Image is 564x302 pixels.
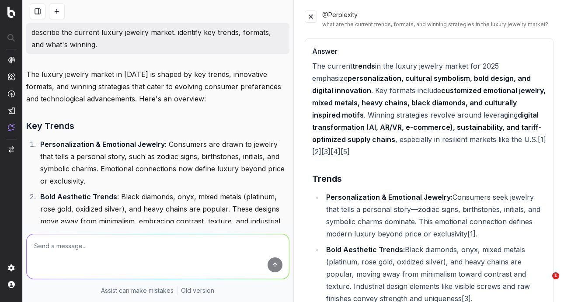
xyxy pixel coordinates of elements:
[312,111,542,144] strong: digital transformation (AI, AR/VR, e-commerce), sustainability, and tariff-optimized supply chains
[38,138,289,187] li: : Consumers are drawn to jewelry that tells a personal story, such as zodiac signs, birthstones, ...
[312,46,547,56] h3: Answer
[7,7,15,18] img: Botify logo
[312,60,547,158] p: The current in the luxury jewelry market for 2025 emphasize . Key formats include . Winning strat...
[26,68,289,105] p: The luxury jewelry market in [DATE] is shaped by key trends, innovative formats, and winning stra...
[8,124,15,131] img: Assist
[326,193,453,201] strong: Personalization & Emotional Jewelry:
[40,192,117,201] strong: Bold Aesthetic Trends
[322,10,554,28] div: @Perplexity
[324,191,547,240] li: Consumers seek jewelry that tells a personal story—zodiac signs, birthstones, initials, and symbo...
[8,281,15,288] img: My account
[101,286,174,295] p: Assist can make mistakes
[8,107,15,114] img: Studio
[181,286,214,295] a: Old version
[312,172,547,186] h3: Trends
[8,73,15,80] img: Intelligence
[352,62,375,70] strong: trends
[31,26,284,51] p: describe the current luxury jewelry market. identify key trends, formats, and what's winning.
[326,245,405,254] strong: Bold Aesthetic Trends:
[312,86,546,119] strong: customized emotional jewelry, mixed metals, heavy chains, black diamonds, and culturally inspired...
[38,191,289,240] li: : Black diamonds, onyx, mixed metals (platinum, rose gold, oxidized silver), and heavy chains are...
[8,90,15,97] img: Activation
[552,272,559,279] span: 1
[534,272,555,293] iframe: Intercom live chat
[8,56,15,63] img: Analytics
[8,264,15,271] img: Setting
[322,21,554,28] div: what are the current trends, formats, and winning strategies in the luxury jewelry market?
[26,119,289,133] h3: Key Trends
[312,74,531,95] strong: personalization, cultural symbolism, bold design, and digital innovation
[9,146,14,153] img: Switch project
[40,140,165,149] strong: Personalization & Emotional Jewelry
